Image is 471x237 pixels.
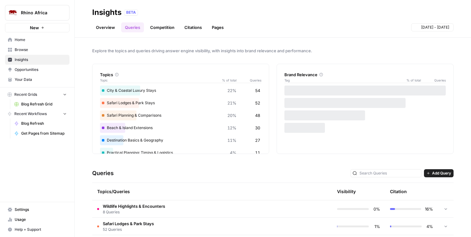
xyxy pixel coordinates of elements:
[402,78,421,83] span: % of total
[15,47,67,53] span: Browse
[421,78,446,83] span: Queries
[5,90,69,99] button: Recent Grids
[92,48,454,54] span: Explore the topics and queries driving answer engine visibility, with insights into brand relevan...
[92,7,121,17] div: Insights
[390,183,407,200] div: Citation
[359,170,419,176] input: Search Queries
[227,112,236,118] span: 20%
[103,203,165,209] span: Wildlife Highlights & Encounters
[373,223,380,230] span: 1%
[21,121,67,126] span: Blog Refresh
[15,217,67,222] span: Usage
[373,206,380,212] span: 0%
[255,100,260,106] span: 52
[5,75,69,85] a: Your Data
[15,227,67,232] span: Help + Support
[100,135,261,145] div: Destination Basics & Geography
[14,92,37,97] span: Recent Grids
[255,125,260,131] span: 30
[208,22,227,32] a: Pages
[92,22,119,32] a: Overview
[255,150,260,156] span: 11
[100,72,261,78] div: Topics
[14,111,47,117] span: Recent Workflows
[97,183,274,200] div: Topics/Queries
[30,25,39,31] span: New
[5,5,69,21] button: Workspace: Rhino Africa
[100,123,261,133] div: Beach & Island Extensions
[100,86,261,95] div: City & Coastal Luxury Stays
[103,221,154,227] span: Safari Lodges & Park Stays
[12,128,69,138] a: Get Pages from Sitemap
[337,188,356,195] div: Visibility
[103,227,154,232] span: 52 Queries
[146,22,178,32] a: Competition
[100,78,218,83] span: Topic
[227,100,236,106] span: 21%
[21,131,67,136] span: Get Pages from Sitemap
[255,112,260,118] span: 48
[15,207,67,212] span: Settings
[15,77,67,82] span: Your Data
[181,22,206,32] a: Citations
[100,110,261,120] div: Safari Planning & Comparisons
[5,205,69,215] a: Settings
[5,109,69,118] button: Recent Workflows
[425,206,433,212] span: 16%
[5,65,69,75] a: Opportunities
[227,125,236,131] span: 12%
[121,22,144,32] a: Queries
[426,223,433,230] span: 4%
[5,45,69,55] a: Browse
[5,215,69,225] a: Usage
[227,137,236,143] span: 11%
[15,57,67,63] span: Insights
[284,78,402,83] span: Tag
[5,23,69,32] button: New
[411,23,454,31] button: [DATE] - [DATE]
[230,150,236,156] span: 4%
[284,72,446,78] div: Brand Relevance
[7,7,18,18] img: Rhino Africa Logo
[21,101,67,107] span: Blog Refresh Grid
[100,98,261,108] div: Safari Lodges & Park Stays
[255,137,260,143] span: 27
[5,35,69,45] a: Home
[421,25,449,30] span: [DATE] - [DATE]
[5,55,69,65] a: Insights
[15,67,67,72] span: Opportunities
[12,99,69,109] a: Blog Refresh Grid
[218,78,236,83] span: % of total
[424,169,454,177] button: Add Query
[103,209,165,215] span: 8 Queries
[100,148,261,158] div: Practical Planning: Timing & Logistics
[15,37,67,43] span: Home
[255,87,260,94] span: 54
[5,225,69,235] button: Help + Support
[21,10,59,16] span: Rhino Africa
[92,169,114,178] h3: Queries
[236,78,261,83] span: Queries
[124,9,138,16] div: BETA
[227,87,236,94] span: 22%
[12,118,69,128] a: Blog Refresh
[432,170,451,176] span: Add Query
